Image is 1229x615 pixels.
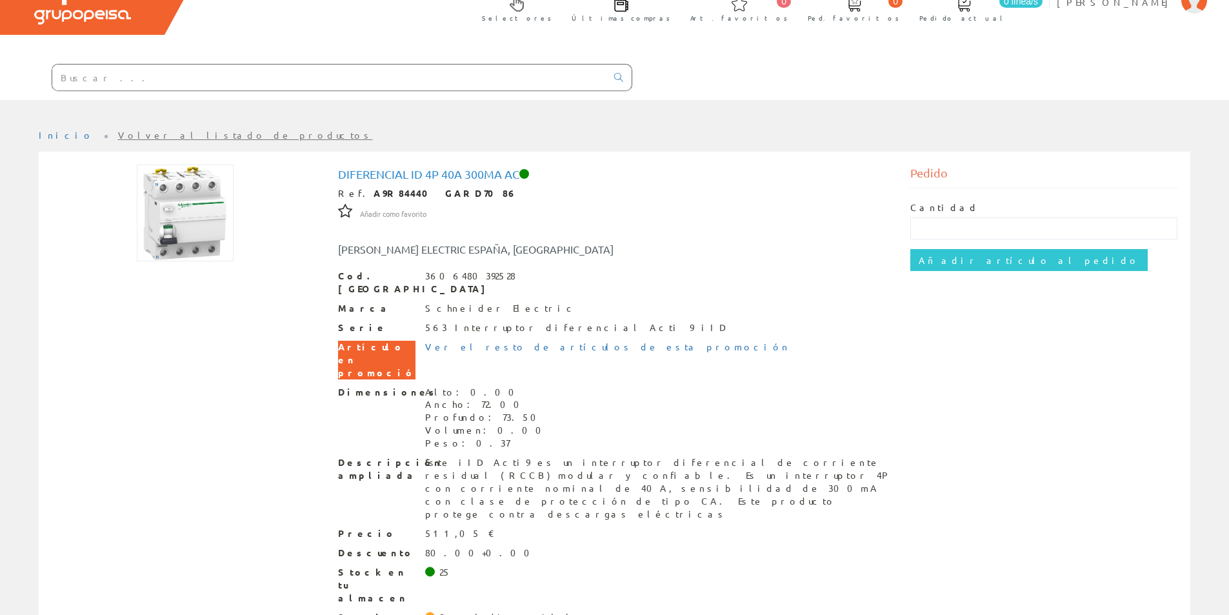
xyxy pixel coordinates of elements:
a: Inicio [39,129,94,141]
span: Añadir como favorito [360,209,426,219]
input: Buscar ... [52,65,606,90]
div: 563 Interruptor diferencial Acti 9 iID [425,321,728,334]
span: Serie [338,321,415,334]
span: Marca [338,302,415,315]
div: Este iID Acti9 es un interruptor diferencial de corriente residual (RCCB) modular y confiable. Es... [425,456,892,521]
div: Pedido [910,165,1177,188]
a: Volver al listado de productos [118,129,373,141]
span: Cod. [GEOGRAPHIC_DATA] [338,270,415,296]
img: Foto artículo Diferencial Id 4p 40a 300ma Ac (150x150) [137,165,234,261]
a: Añadir como favorito [360,207,426,219]
div: 511,05 € [425,527,495,540]
span: Stock en tu almacen [338,566,415,605]
span: Últimas compras [572,12,670,25]
span: Descripción ampliada [338,456,415,482]
input: Añadir artículo al pedido [910,249,1148,271]
div: Ancho: 72.00 [425,398,549,411]
span: Selectores [482,12,552,25]
div: 80.00+0.00 [425,547,537,560]
div: Peso: 0.37 [425,437,549,450]
div: Volumen: 0.00 [425,424,549,437]
div: 3606480392528 [425,270,515,283]
div: 25 [439,566,451,579]
h1: Diferencial Id 4p 40a 300ma Ac [338,168,892,181]
span: Pedido actual [919,12,1007,25]
a: Ver el resto de artículos de esta promoción [425,341,790,352]
span: Dimensiones [338,386,415,399]
span: Art. favoritos [690,12,788,25]
span: Artículo en promoción [338,341,415,379]
span: Precio [338,527,415,540]
span: Descuento [338,547,415,560]
div: Ref. [338,187,892,200]
strong: A9R84440 GARD7086 [374,187,517,199]
span: Ped. favoritos [808,12,899,25]
div: Profundo: 73.50 [425,411,549,424]
label: Cantidad [910,201,979,214]
div: Alto: 0.00 [425,386,549,399]
div: [PERSON_NAME] ELECTRIC ESPAÑA, [GEOGRAPHIC_DATA] [328,242,663,257]
div: Schneider Electric [425,302,577,315]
